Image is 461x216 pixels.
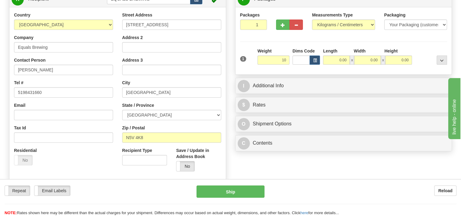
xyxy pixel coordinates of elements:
label: Address 3 [122,57,143,63]
label: Email [14,102,25,108]
span: x [350,56,354,65]
span: I [238,80,250,92]
label: State / Province [122,102,154,108]
label: Tax Id [14,125,26,131]
label: City [122,80,130,86]
label: Recipient Type [122,147,152,153]
a: CContents [238,137,450,149]
label: Length [323,48,337,54]
input: Enter a location [122,20,221,30]
a: OShipment Options [238,118,450,130]
label: Address 2 [122,34,143,41]
label: Dims Code [293,48,315,54]
label: Packages [240,12,260,18]
label: Country [14,12,30,18]
div: live help - online [5,4,56,11]
label: Email Labels [34,186,70,196]
div: ... [437,56,447,65]
label: Height [385,48,398,54]
label: No [176,161,194,171]
button: Reload [434,185,456,196]
label: Company [14,34,34,41]
span: O [238,118,250,130]
label: Contact Person [14,57,45,63]
label: Tel # [14,80,23,86]
iframe: chat widget [447,77,460,139]
label: Width [354,48,366,54]
span: 1 [240,56,246,62]
span: x [381,56,385,65]
label: Residential [14,147,37,153]
label: Zip / Postal [122,125,145,131]
label: Save / Update in Address Book [176,147,221,160]
label: Packaging [384,12,406,18]
a: here [300,211,308,215]
label: Measurements Type [312,12,353,18]
a: $Rates [238,99,450,111]
button: Ship [197,185,264,198]
label: Street Address [122,12,152,18]
label: Weight [257,48,271,54]
span: C [238,137,250,149]
span: $ [238,99,250,111]
b: Reload [438,188,452,193]
label: No [14,155,32,165]
span: NOTE: [5,211,17,215]
label: Repeat [5,186,30,196]
a: IAdditional Info [238,80,450,92]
